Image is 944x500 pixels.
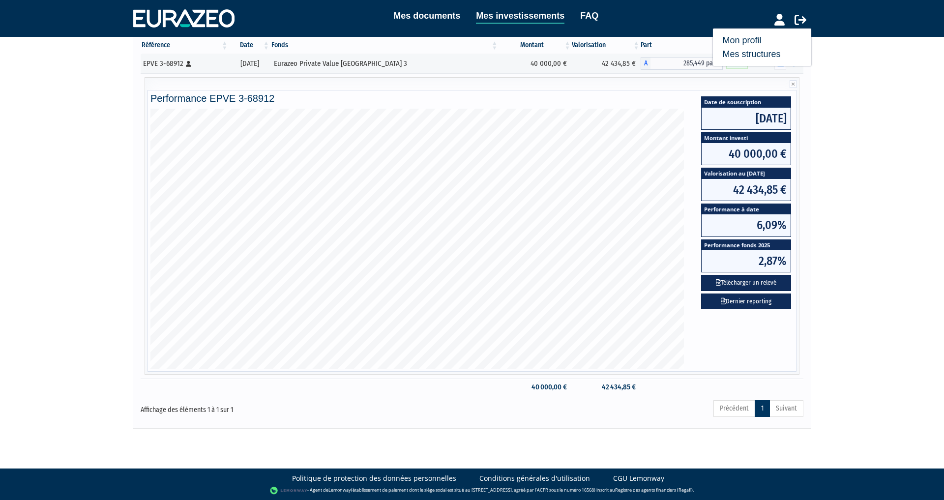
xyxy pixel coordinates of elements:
[476,9,564,24] a: Mes investissements
[270,37,499,54] th: Fonds: activer pour trier la colonne par ordre croissant
[186,61,191,67] i: [Français] Personne physique
[10,486,934,496] div: - Agent de (établissement de paiement dont le siège social est situé au [STREET_ADDRESS], agréé p...
[702,143,791,165] span: 40 000,00 €
[150,93,794,104] h4: Performance EPVE 3-68912
[133,9,235,27] img: 1732889491-logotype_eurazeo_blanc_rvb.png
[328,487,351,493] a: Lemonway
[232,59,267,69] div: [DATE]
[641,37,723,54] th: Part: activer pour trier la colonne par ordre croissant
[572,379,641,396] td: 42 434,85 €
[479,473,590,483] a: Conditions générales d'utilisation
[702,168,791,178] span: Valorisation au [DATE]
[641,57,650,70] span: A
[615,487,693,493] a: Registre des agents financiers (Regafi)
[723,47,801,61] a: Mes structures
[292,473,456,483] a: Politique de protection des données personnelles
[702,204,791,214] span: Performance à date
[393,9,460,23] a: Mes documents
[702,240,791,250] span: Performance fonds 2025
[572,54,641,73] td: 42 434,85 €
[572,37,641,54] th: Valorisation: activer pour trier la colonne par ordre croissant
[755,400,770,417] a: 1
[499,54,571,73] td: 40 000,00 €
[650,57,723,70] span: 285,449 parts
[702,214,791,236] span: 6,09%
[270,486,308,496] img: logo-lemonway.png
[702,108,791,129] span: [DATE]
[499,379,571,396] td: 40 000,00 €
[702,179,791,201] span: 42 434,85 €
[701,294,791,310] a: Dernier reporting
[702,133,791,143] span: Montant investi
[141,399,408,415] div: Affichage des éléments 1 à 1 sur 1
[499,37,571,54] th: Montant: activer pour trier la colonne par ordre croissant
[274,59,495,69] div: Eurazeo Private Value [GEOGRAPHIC_DATA] 3
[143,59,225,69] div: EPVE 3-68912
[141,37,229,54] th: Référence : activer pour trier la colonne par ordre croissant
[769,400,803,417] a: Suivant
[702,97,791,107] span: Date de souscription
[723,33,801,47] a: Mon profil
[641,57,723,70] div: A - Eurazeo Private Value Europe 3
[702,250,791,272] span: 2,87%
[580,9,598,23] a: FAQ
[713,400,755,417] a: Précédent
[613,473,664,483] a: CGU Lemonway
[229,37,270,54] th: Date: activer pour trier la colonne par ordre croissant
[701,275,791,291] button: Télécharger un relevé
